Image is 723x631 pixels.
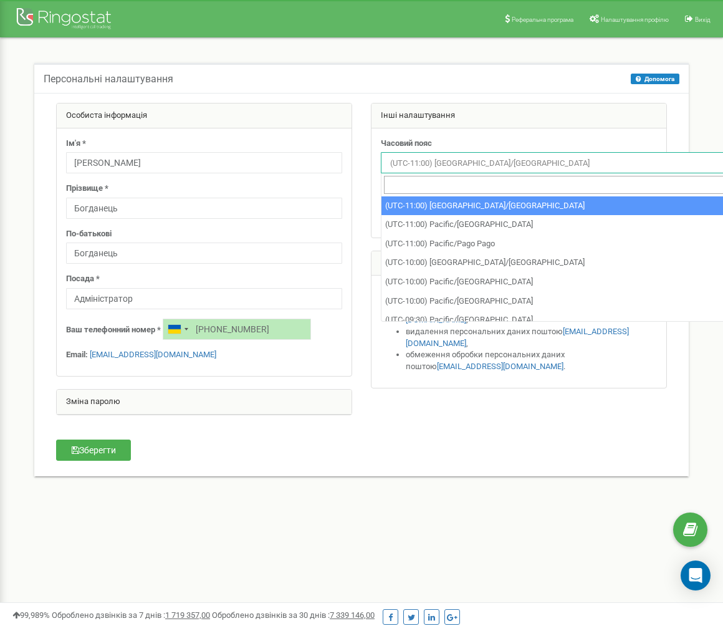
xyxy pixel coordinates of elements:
strong: Email: [66,350,88,359]
a: [EMAIL_ADDRESS][DOMAIN_NAME] [406,327,629,348]
div: Інші налаштування [371,104,666,128]
div: Особиста інформація [57,104,352,128]
div: Telephone country code [163,319,192,339]
div: Open Intercom Messenger [681,561,711,590]
li: обмеження обробки персональних даних поштою . [406,349,657,372]
button: Зберегти [56,440,131,461]
input: По-батькові [66,243,342,264]
li: видалення персональних даних поштою , [406,326,657,349]
a: [EMAIL_ADDRESS][DOMAIN_NAME] [437,362,563,371]
label: Посада * [66,273,100,285]
a: [EMAIL_ADDRESS][DOMAIN_NAME] [90,350,216,359]
span: Оброблено дзвінків за 7 днів : [52,610,210,620]
label: Ваш телефонний номер * [66,324,161,336]
label: Часовий пояс [381,138,432,150]
h5: Персональні налаштування [44,74,173,85]
span: 99,989% [12,610,50,620]
label: Ім'я * [66,138,86,150]
u: 1 719 357,00 [165,610,210,620]
u: 7 339 146,00 [330,610,375,620]
span: Реферальна програма [512,16,573,23]
span: Налаштування профілю [601,16,669,23]
input: Прізвище [66,198,342,219]
label: Прізвище * [66,183,108,195]
button: Допомога [631,74,679,84]
div: Інформація про конфіденційність данних [371,251,666,276]
input: Ім'я [66,152,342,173]
span: Оброблено дзвінків за 30 днів : [212,610,375,620]
span: Вихід [695,16,711,23]
label: По-батькові [66,228,112,240]
input: +1-800-555-55-55 [163,319,311,340]
input: Посада [66,288,342,309]
div: Зміна паролю [57,390,352,415]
